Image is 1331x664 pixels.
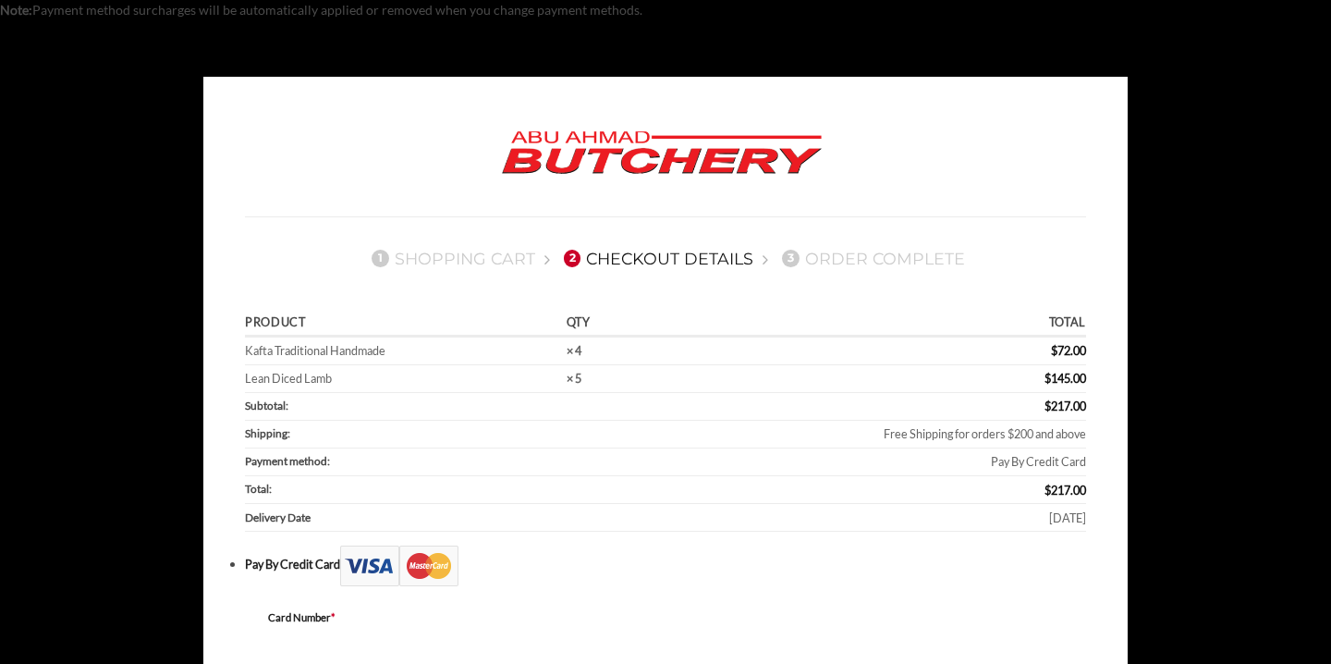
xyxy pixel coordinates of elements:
[268,609,638,626] label: Card Number
[245,421,637,449] th: Shipping:
[1044,399,1051,413] span: $
[637,504,1086,532] td: [DATE]
[331,611,336,623] abbr: required
[1044,371,1086,386] bdi: 145.00
[245,338,560,365] td: Kafta Traditional Handmade
[637,311,1086,338] th: Total
[245,476,637,504] th: Total:
[245,235,1086,283] nav: Checkout steps
[637,421,1086,449] td: Free Shipping for orders $200 and above
[486,118,837,189] img: Abu Ahmad Butchery
[245,393,637,421] th: Subtotal:
[245,449,637,476] th: Payment method:
[1044,399,1086,413] bdi: 217.00
[1051,343,1086,358] bdi: 72.00
[245,311,560,338] th: Product
[372,250,388,266] span: 1
[564,250,580,266] span: 2
[366,249,535,268] a: 1Shopping Cart
[560,311,637,338] th: Qty
[558,249,754,268] a: 2Checkout details
[567,371,581,386] strong: × 5
[1044,483,1086,498] bdi: 217.00
[340,546,458,586] img: Checkout
[567,343,581,358] strong: × 4
[637,449,1086,476] td: Pay By Credit Card
[1044,483,1051,498] span: $
[245,557,458,572] label: Pay By Credit Card
[245,504,637,532] th: Delivery Date
[245,365,560,393] td: Lean Diced Lamb
[1044,371,1051,386] span: $
[1051,343,1057,358] span: $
